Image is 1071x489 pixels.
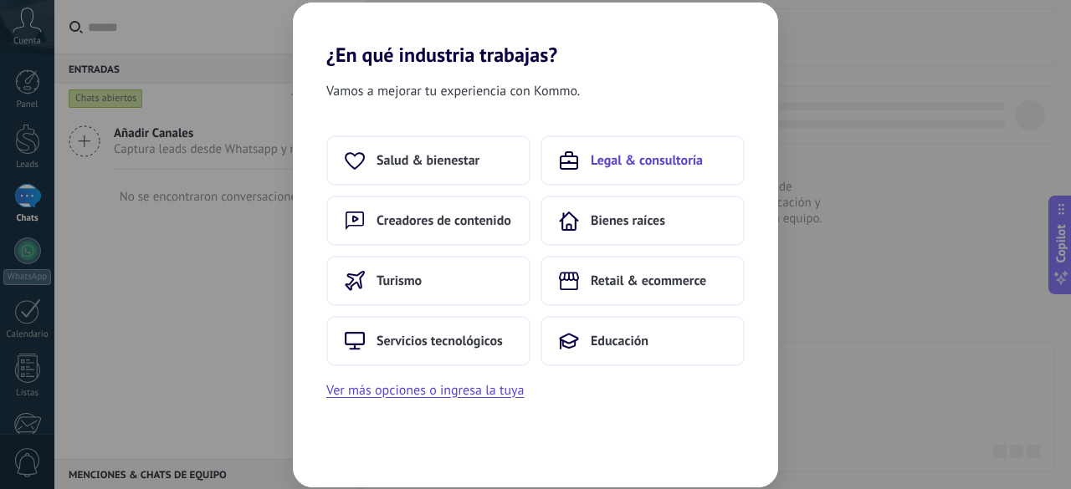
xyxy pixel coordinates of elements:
[326,80,580,102] span: Vamos a mejorar tu experiencia con Kommo.
[541,316,745,366] button: Educación
[591,152,703,169] span: Legal & consultoría
[377,273,422,289] span: Turismo
[591,212,665,229] span: Bienes raíces
[326,379,524,401] button: Ver más opciones o ingresa la tuya
[293,3,778,67] h2: ¿En qué industria trabajas?
[591,273,706,289] span: Retail & ecommerce
[326,135,530,186] button: Salud & bienestar
[326,196,530,246] button: Creadores de contenido
[377,152,479,169] span: Salud & bienestar
[591,333,648,349] span: Educación
[326,316,530,366] button: Servicios tecnológicos
[377,212,511,229] span: Creadores de contenido
[541,196,745,246] button: Bienes raíces
[377,333,503,349] span: Servicios tecnológicos
[326,256,530,306] button: Turismo
[541,256,745,306] button: Retail & ecommerce
[541,135,745,186] button: Legal & consultoría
